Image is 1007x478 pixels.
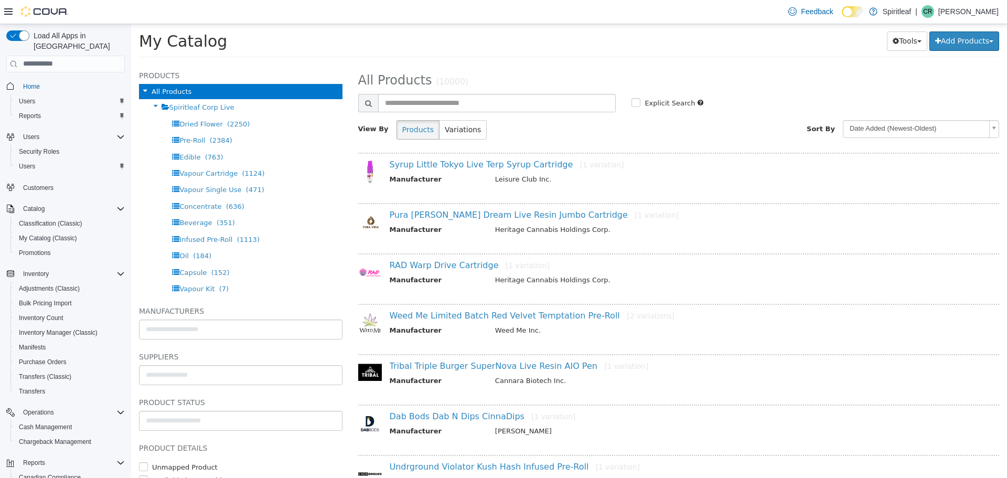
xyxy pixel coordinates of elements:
span: (7) [88,261,98,269]
a: Customers [19,182,58,194]
span: Feedback [801,6,833,17]
span: Reports [19,112,41,120]
button: Transfers [10,384,129,399]
span: Users [19,97,35,105]
span: My Catalog (Classic) [15,232,125,245]
button: Security Roles [10,144,129,159]
button: Catalog [19,203,49,215]
span: Adjustments (Classic) [15,282,125,295]
button: Users [19,131,44,143]
img: 150 [227,136,251,160]
span: Classification (Classic) [15,217,125,230]
span: Users [19,162,35,171]
button: Reports [2,455,129,470]
button: Operations [19,406,58,419]
small: [1 variation] [465,439,509,447]
span: Inventory [23,270,49,278]
a: Date Added (Newest-Oldest) [712,96,868,114]
a: Cash Management [15,421,76,433]
span: View By [227,101,258,109]
button: Manifests [10,340,129,355]
span: Adjustments (Classic) [19,284,80,293]
span: Oil [48,228,57,236]
span: (2384) [79,112,101,120]
span: Transfers [15,385,125,398]
button: Users [10,159,129,174]
span: Customers [23,184,53,192]
button: Catalog [2,201,129,216]
button: Users [2,130,129,144]
td: Heritage Cannabis Holdings Corp. [356,200,845,214]
span: (2250) [96,96,119,104]
th: Manufacturer [259,402,356,415]
span: Sort By [676,101,704,109]
span: Inventory [19,268,125,280]
button: Inventory [2,267,129,281]
img: 150 [227,287,251,311]
h5: Product Details [8,418,211,430]
button: Customers [2,180,129,195]
span: Inventory Manager (Classic) [19,328,98,337]
span: Bulk Pricing Import [15,297,125,310]
span: Promotions [19,249,51,257]
span: Reports [15,110,125,122]
small: [1 variation] [374,237,419,246]
img: 150 [227,186,251,210]
p: [PERSON_NAME] [938,5,999,18]
span: (184) [62,228,80,236]
td: Weed Me Inc. [356,301,845,314]
button: My Catalog (Classic) [10,231,129,246]
button: Reports [19,456,49,469]
span: Users [15,160,125,173]
a: Manifests [15,341,50,354]
span: (471) [115,162,133,169]
span: Customers [19,181,125,194]
span: Purchase Orders [19,358,67,366]
span: Transfers (Classic) [19,373,71,381]
span: Load All Apps in [GEOGRAPHIC_DATA] [29,30,125,51]
th: Manufacturer [259,251,356,264]
span: Users [15,95,125,108]
th: Manufacturer [259,301,356,314]
button: Variations [308,96,356,115]
span: Users [19,131,125,143]
span: My Catalog [8,8,96,26]
a: Bulk Pricing Import [15,297,76,310]
span: Manifests [19,343,46,352]
label: Available by Dropship [18,451,95,462]
a: Feedback [784,1,837,22]
small: [1 variation] [474,338,518,346]
a: Users [15,160,39,173]
input: Dark Mode [842,6,864,17]
span: Chargeback Management [15,435,125,448]
button: Products [265,96,308,115]
small: [1 variation] [504,187,548,195]
span: (763) [74,129,92,137]
span: Home [19,80,125,93]
a: Transfers (Classic) [15,370,76,383]
td: Heritage Cannabis Holdings Corp. [356,251,845,264]
span: (636) [95,178,113,186]
span: Users [23,133,39,141]
button: Inventory [19,268,53,280]
a: Dab Bods Dab N Dips CinnaDips[1 variation] [259,387,445,397]
span: Catalog [23,205,45,213]
span: Home [23,82,40,91]
a: Security Roles [15,145,63,158]
span: Vapour Cartridge [48,145,106,153]
a: My Catalog (Classic) [15,232,81,245]
a: Reports [15,110,45,122]
span: Purchase Orders [15,356,125,368]
span: All Products [227,49,301,63]
span: Edible [48,129,69,137]
span: All Products [20,63,60,71]
span: Reports [19,456,125,469]
button: Inventory Count [10,311,129,325]
button: Home [2,79,129,94]
small: [2 variations] [496,288,543,296]
p: Spiritleaf [883,5,911,18]
span: Vapour Single Use [48,162,110,169]
span: (152) [80,245,99,252]
td: [PERSON_NAME] [356,402,845,415]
